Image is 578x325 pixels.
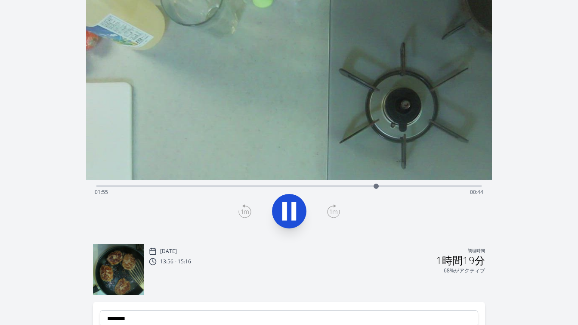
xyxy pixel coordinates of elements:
[160,247,177,255] font: [DATE]
[470,188,483,196] span: 00:44
[436,253,485,267] font: 1時間19分
[93,244,144,295] img: 250915045706_thumb.jpeg
[95,188,108,196] span: 01:55
[160,258,191,265] font: 13:56 - 15:16
[468,248,485,253] font: 調理時間
[444,267,485,274] font: 68%がアクティブ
